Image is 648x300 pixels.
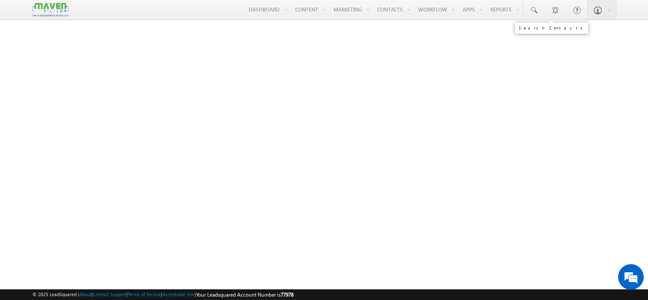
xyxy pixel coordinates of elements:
img: Custom Logo [32,2,68,17]
a: About [79,291,91,297]
div: Search Contacts [519,25,585,30]
a: Terms of Service [128,291,161,297]
span: Your Leadsquared Account Number is [196,291,293,298]
span: 77978 [281,291,293,298]
span: © 2025 LeadSquared | | | | | [32,291,293,299]
a: Acceptable Use [162,291,195,297]
a: Contact Support [93,291,126,297]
